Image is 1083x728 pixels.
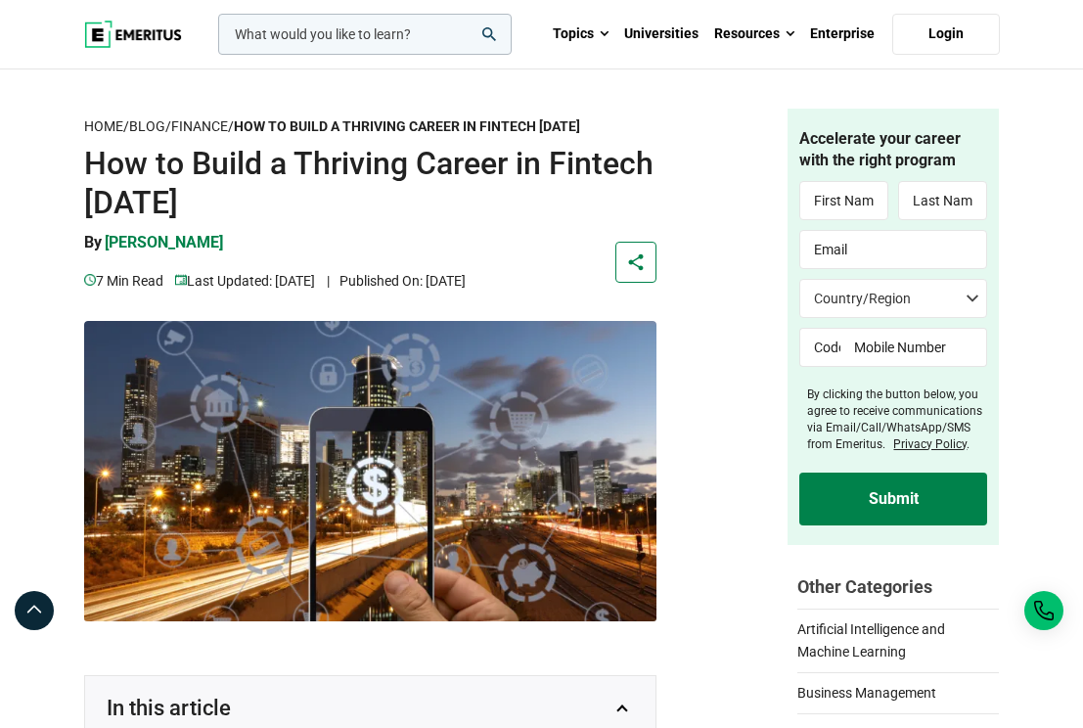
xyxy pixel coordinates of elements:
[327,273,330,289] span: |
[799,328,840,367] input: Code
[84,118,123,135] a: Home
[840,328,987,367] input: Mobile Number
[84,270,163,292] p: 7 min read
[84,274,96,286] img: video-views
[327,270,466,292] p: Published On: [DATE]
[797,609,999,662] a: Artificial Intelligence and Machine Learning
[84,233,102,251] span: By
[797,574,999,599] h2: Other Categories
[84,144,657,222] h1: How to Build a Thriving Career in Fintech [DATE]
[84,118,580,134] span: / / /
[171,118,228,135] a: Finance
[129,118,165,135] a: Blog
[799,473,987,525] input: Submit
[799,128,987,172] h4: Accelerate your career with the right program
[893,437,967,451] a: Privacy Policy
[799,230,987,269] input: Email
[175,274,187,286] img: video-views
[898,181,987,220] input: Last Name
[892,14,1000,55] a: Login
[797,672,999,704] a: Business Management
[234,118,580,134] strong: How to Build a Thriving Career in Fintech [DATE]
[218,14,512,55] input: woocommerce-product-search-field-0
[799,279,987,318] select: Country
[105,232,223,269] a: [PERSON_NAME]
[105,232,223,253] p: [PERSON_NAME]
[807,387,987,452] label: By clicking the button below, you agree to receive communications via Email/Call/WhatsApp/SMS fro...
[799,181,888,220] input: First Name
[84,321,657,621] img: How to Build a Thriving Career in Fintech Today | finance programme stories | Emeritus
[105,696,637,721] button: In this article
[175,270,315,292] p: Last Updated: [DATE]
